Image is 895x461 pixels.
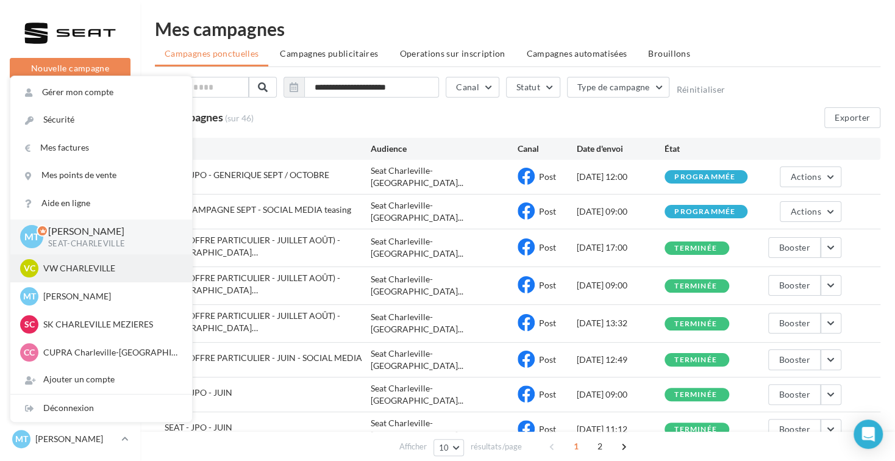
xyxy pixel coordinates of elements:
button: Nouvelle campagne [10,58,130,79]
span: MT [23,290,36,302]
a: Campagnes DataOnDemand [7,376,133,412]
span: SEAT (OFFRE PARTICULIER - JUILLET AOÛT) - SOCIAL MEDIA [165,235,340,257]
a: Campagnes [7,214,133,240]
div: État [665,143,753,155]
div: [DATE] 11:12 [577,423,665,435]
p: SK CHARLEVILLE MEZIERES [43,318,177,331]
span: Actions [790,171,821,182]
a: Mes factures [10,134,192,162]
span: 10 [439,443,449,452]
p: [PERSON_NAME] [35,433,116,445]
a: Contacts [7,244,133,270]
span: (sur 46) [225,112,254,124]
div: programmée [674,208,735,216]
span: Seat Charleville-[GEOGRAPHIC_DATA]... [371,165,518,189]
button: Booster [768,275,820,296]
button: Booster [768,419,820,440]
p: [PERSON_NAME] [48,224,173,238]
span: Operations sur inscription [399,48,505,59]
span: Seat Charleville-[GEOGRAPHIC_DATA]... [371,382,518,407]
span: Seat Charleville-[GEOGRAPHIC_DATA]... [371,199,518,224]
span: Post [539,354,556,365]
span: SEAT - JPO - JUIN [165,387,232,398]
span: Post [539,206,556,216]
div: programmée [674,173,735,181]
span: SEAT - JPO - GENERIQUE SEPT / OCTOBRE [165,170,329,180]
span: Actions [790,206,821,216]
span: Seat Charleville-[GEOGRAPHIC_DATA]... [371,235,518,260]
button: 10 [433,439,465,456]
span: VC [24,262,35,274]
div: [DATE] 09:00 [577,205,665,218]
p: CUPRA Charleville-[GEOGRAPHIC_DATA] [43,346,177,359]
span: Seat Charleville-[GEOGRAPHIC_DATA]... [371,417,518,441]
span: SEAT (OFFRE PARTICULIER - JUIN - SOCIAL MEDIA [165,352,362,363]
span: Brouillons [648,48,690,59]
span: MT [15,433,28,445]
div: Déconnexion [10,395,192,422]
span: Seat Charleville-[GEOGRAPHIC_DATA]... [371,348,518,372]
span: 2 [590,437,610,456]
span: Campagnes publicitaires [280,48,378,59]
span: Post [539,280,556,290]
div: Audience [371,143,518,155]
a: Médiathèque [7,274,133,300]
a: Sécurité [10,106,192,134]
span: Seat Charleville-[GEOGRAPHIC_DATA]... [371,311,518,335]
div: terminée [674,245,717,252]
div: terminée [674,426,717,434]
button: Actions [780,201,841,222]
div: terminée [674,282,717,290]
span: 1 [566,437,586,456]
span: Post [539,424,556,434]
div: [DATE] 09:00 [577,388,665,401]
div: Nom [165,143,371,155]
div: terminée [674,320,717,328]
div: [DATE] 17:00 [577,241,665,254]
span: SC [24,318,35,331]
button: Booster [768,384,820,405]
p: [PERSON_NAME] [43,290,177,302]
button: Statut [506,77,560,98]
button: Notifications 3 [7,91,128,117]
div: Canal [518,143,577,155]
span: MT [24,230,40,244]
button: Canal [446,77,499,98]
span: Seat Charleville-[GEOGRAPHIC_DATA]... [371,273,518,298]
div: [DATE] 09:00 [577,279,665,291]
span: SEAT CAMPAGNE SEPT - SOCIAL MEDIA teasing [165,204,351,215]
div: [DATE] 12:49 [577,354,665,366]
a: Opérations [7,122,133,148]
span: SEAT (OFFRE PARTICULIER - JUILLET AOÛT) - SOCIAL MEDIA [165,310,340,333]
span: SEAT - JPO - JUIN [165,422,232,432]
a: Gérer mon compte [10,79,192,106]
p: VW CHARLEVILLE [43,262,177,274]
span: résultats/page [471,441,521,452]
a: Boîte de réception13 [7,152,133,178]
span: Post [539,242,556,252]
a: PLV et print personnalisable [7,335,133,371]
span: Post [539,318,556,328]
button: Exporter [824,107,880,128]
button: Booster [768,349,820,370]
div: Date d'envoi [577,143,665,155]
div: [DATE] 13:32 [577,317,665,329]
button: Actions [780,166,841,187]
span: CC [24,346,35,359]
a: Aide en ligne [10,190,192,217]
span: Post [539,171,556,182]
a: Calendrier [7,305,133,331]
span: Afficher [399,441,427,452]
button: Type de campagne [567,77,670,98]
a: MT [PERSON_NAME] [10,427,130,451]
div: terminée [674,391,717,399]
a: Visibilité en ligne [7,184,133,209]
button: Réinitialiser [676,85,725,95]
span: SEAT (OFFRE PARTICULIER - JUILLET AOÛT) - SOCIAL MEDIA [165,273,340,295]
div: [DATE] 12:00 [577,171,665,183]
button: Booster [768,313,820,334]
div: terminée [674,356,717,364]
button: Booster [768,237,820,258]
span: Campagnes automatisées [527,48,627,59]
div: Open Intercom Messenger [854,420,883,449]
